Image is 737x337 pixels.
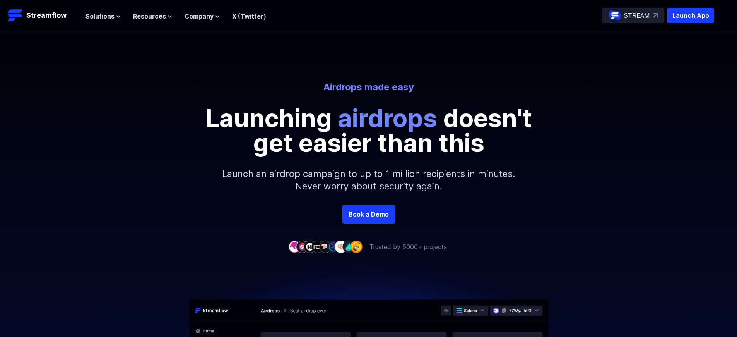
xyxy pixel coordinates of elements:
button: Solutions [85,12,121,21]
p: Airdrops made easy [154,81,583,93]
p: Streamflow [26,10,67,21]
img: company-7 [335,241,347,253]
img: Streamflow Logo [8,8,23,23]
img: company-4 [311,241,324,253]
span: airdrops [338,103,437,133]
img: streamflow-logo-circle.png [609,9,621,22]
button: Resources [133,12,172,21]
button: Company [185,12,220,21]
a: Book a Demo [342,205,395,224]
img: top-right-arrow.svg [653,13,658,18]
p: Trusted by 5000+ projects [369,242,447,251]
img: company-1 [288,241,301,253]
p: STREAM [624,11,650,20]
a: Streamflow [8,8,78,23]
p: Launching doesn't get easier than this [195,106,543,155]
img: company-8 [342,241,355,253]
img: company-3 [304,241,316,253]
img: company-2 [296,241,308,253]
button: Launch App [667,8,714,23]
span: Company [185,12,214,21]
a: STREAM [602,8,664,23]
span: Resources [133,12,166,21]
a: X (Twitter) [232,12,266,20]
img: company-5 [319,241,332,253]
p: Launch an airdrop campaign to up to 1 million recipients in minutes. Never worry about security a... [202,155,535,205]
img: company-9 [350,241,363,253]
span: Solutions [85,12,115,21]
img: company-6 [327,241,339,253]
